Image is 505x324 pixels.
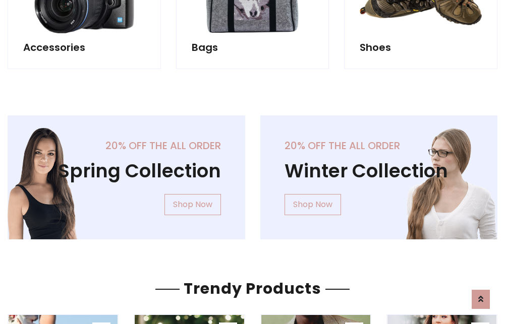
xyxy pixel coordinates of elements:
[360,41,482,53] h5: Shoes
[285,140,474,152] h5: 20% off the all order
[32,140,221,152] h5: 20% off the all order
[32,160,221,182] h1: Spring Collection
[285,194,341,215] a: Shop Now
[285,160,474,182] h1: Winter Collection
[164,194,221,215] a: Shop Now
[192,41,314,53] h5: Bags
[180,278,325,299] span: Trendy Products
[23,41,145,53] h5: Accessories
